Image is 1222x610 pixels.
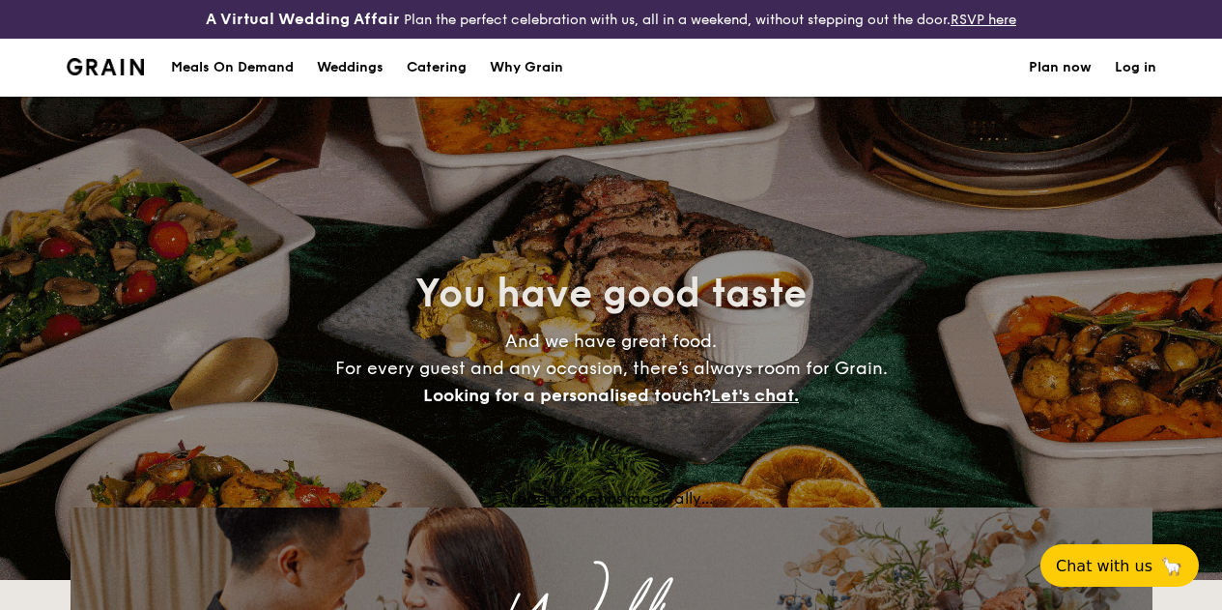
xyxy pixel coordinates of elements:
[711,385,799,406] span: Let's chat.
[305,39,395,97] a: Weddings
[1056,557,1152,575] span: Chat with us
[67,58,145,75] a: Logotype
[395,39,478,97] a: Catering
[478,39,575,97] a: Why Grain
[1160,555,1183,577] span: 🦙
[206,8,400,31] h4: A Virtual Wedding Affair
[490,39,563,97] div: Why Grain
[317,39,384,97] div: Weddings
[423,385,711,406] span: Looking for a personalised touch?
[335,331,888,406] span: And we have great food. For every guest and any occasion, there’s always room for Grain.
[951,12,1016,28] a: RSVP here
[1040,544,1199,587] button: Chat with us🦙
[1029,39,1092,97] a: Plan now
[67,58,145,75] img: Grain
[204,8,1018,31] div: Plan the perfect celebration with us, all in a weekend, without stepping out the door.
[171,39,294,97] div: Meals On Demand
[71,489,1152,508] div: Loading menus magically...
[415,271,807,317] span: You have good taste
[159,39,305,97] a: Meals On Demand
[407,39,467,97] h1: Catering
[1115,39,1156,97] a: Log in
